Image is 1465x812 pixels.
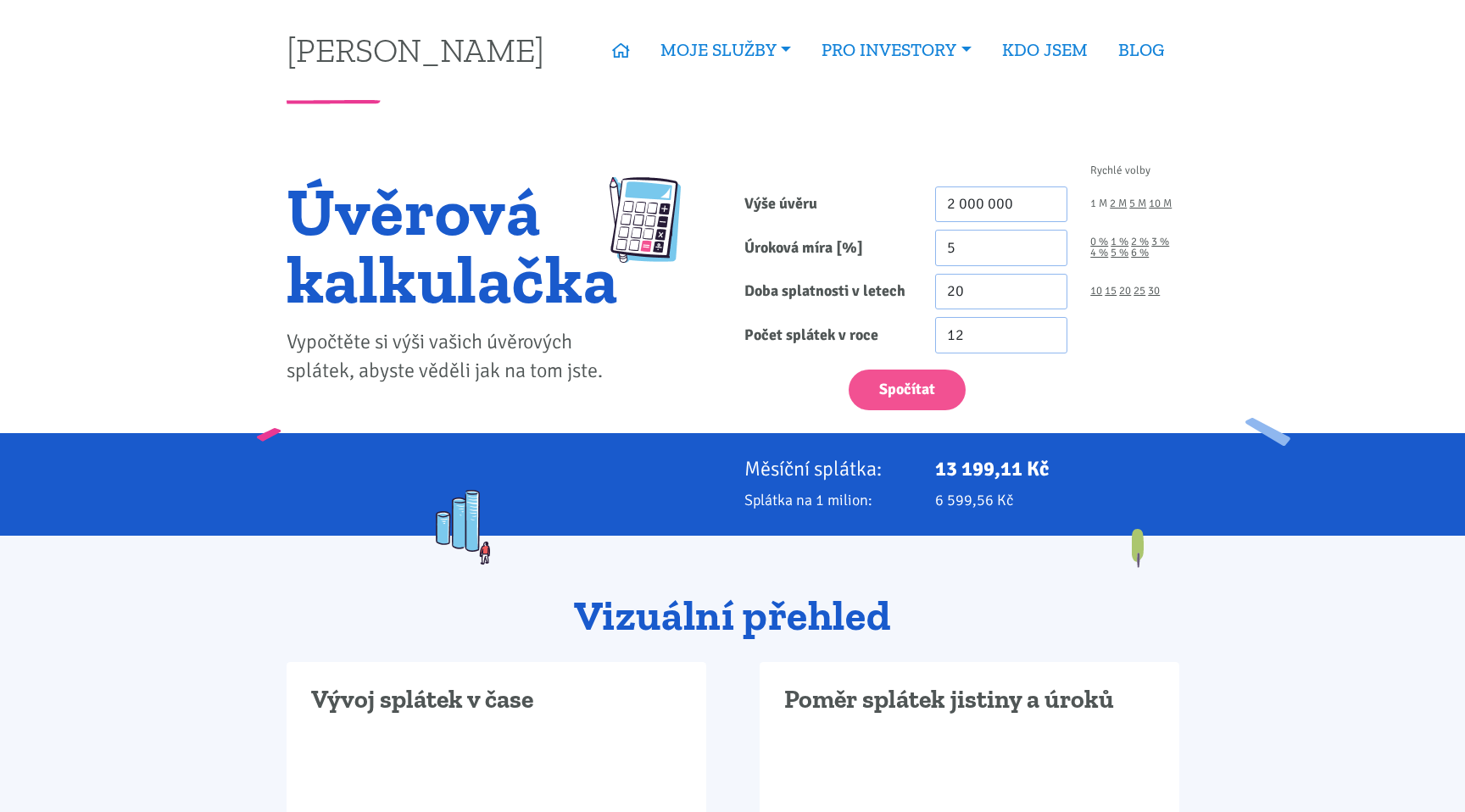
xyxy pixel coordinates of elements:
[1119,286,1131,297] a: 20
[1134,286,1145,297] a: 25
[806,31,986,70] a: PRO INVESTORY
[784,684,1155,716] h3: Poměr splátek jistiny a úroků
[1131,236,1149,247] a: 2 %
[1151,236,1169,247] a: 3 %
[1090,198,1107,209] a: 1 M
[1149,198,1172,209] a: 10 M
[744,457,912,481] p: Měsíční splátka:
[287,593,1179,639] h2: Vizuální přehled
[645,31,806,70] a: MOJE SLUŽBY
[1103,31,1179,70] a: BLOG
[1129,198,1146,209] a: 5 M
[1111,236,1128,247] a: 1 %
[1105,286,1117,297] a: 15
[732,230,923,266] label: Úroková míra [%]
[744,488,912,512] p: Splátka na 1 milion:
[732,274,923,310] label: Doba splatnosti v letech
[287,328,618,386] p: Vypočtěte si výši vašich úvěrových splátek, abyste věděli jak na tom jste.
[287,177,618,313] h1: Úvěrová kalkulačka
[1090,286,1102,297] a: 10
[287,33,544,66] a: [PERSON_NAME]
[311,684,682,716] h3: Vývoj splátek v čase
[1090,236,1108,247] a: 0 %
[935,457,1179,481] p: 13 199,11 Kč
[849,370,966,411] button: Spočítat
[732,186,923,223] label: Výše úvěru
[1090,165,1150,176] span: Rychlé volby
[1148,286,1160,297] a: 30
[1110,198,1127,209] a: 2 M
[987,31,1103,70] a: KDO JSEM
[1090,247,1108,259] a: 4 %
[1111,247,1128,259] a: 5 %
[935,488,1179,512] p: 6 599,56 Kč
[732,317,923,353] label: Počet splátek v roce
[1131,247,1149,259] a: 6 %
